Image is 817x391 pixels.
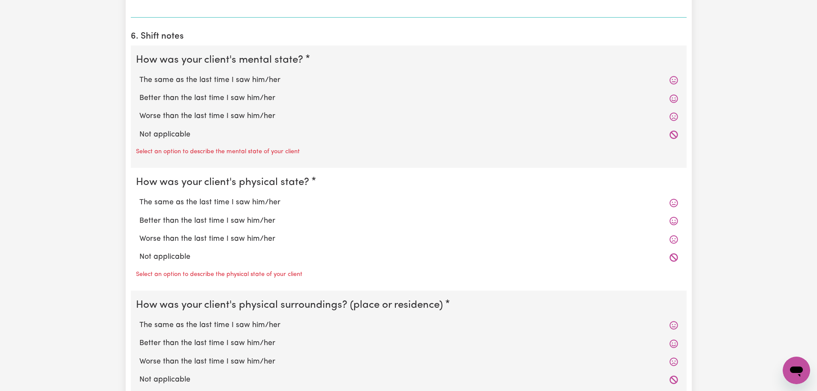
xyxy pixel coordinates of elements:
[139,338,678,349] label: Better than the last time I saw him/her
[139,374,678,385] label: Not applicable
[139,129,678,140] label: Not applicable
[136,147,300,157] p: Select an option to describe the mental state of your client
[139,320,678,331] label: The same as the last time I saw him/her
[139,197,678,208] label: The same as the last time I saw him/her
[136,297,446,313] legend: How was your client's physical surroundings? (place or residence)
[139,252,678,263] label: Not applicable
[139,233,678,245] label: Worse than the last time I saw him/her
[136,175,313,190] legend: How was your client's physical state?
[139,111,678,122] label: Worse than the last time I saw him/her
[136,270,302,279] p: Select an option to describe the physical state of your client
[139,356,678,367] label: Worse than the last time I saw him/her
[131,31,687,42] h2: 6. Shift notes
[139,75,678,86] label: The same as the last time I saw him/her
[139,215,678,227] label: Better than the last time I saw him/her
[783,357,810,384] iframe: Button to launch messaging window
[136,52,307,68] legend: How was your client's mental state?
[139,93,678,104] label: Better than the last time I saw him/her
